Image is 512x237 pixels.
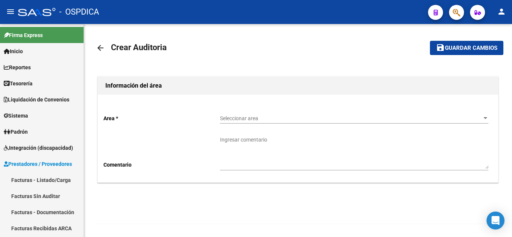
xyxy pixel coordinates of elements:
[4,63,31,72] span: Reportes
[4,112,28,120] span: Sistema
[4,47,23,55] span: Inicio
[430,41,503,55] button: Guardar cambios
[436,43,445,52] mat-icon: save
[487,212,505,230] div: Open Intercom Messenger
[96,43,105,52] mat-icon: arrow_back
[105,80,491,92] h1: Información del área
[4,31,43,39] span: Firma Express
[4,95,69,104] span: Liquidación de Convenios
[4,160,72,168] span: Prestadores / Proveedores
[497,7,506,16] mat-icon: person
[4,79,33,88] span: Tesorería
[445,45,497,52] span: Guardar cambios
[103,161,220,169] p: Comentario
[220,115,482,122] span: Seleccionar area
[59,4,99,20] span: - OSPDICA
[6,7,15,16] mat-icon: menu
[4,144,73,152] span: Integración (discapacidad)
[103,114,220,122] p: Area *
[111,43,167,52] span: Crear Auditoria
[4,128,28,136] span: Padrón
